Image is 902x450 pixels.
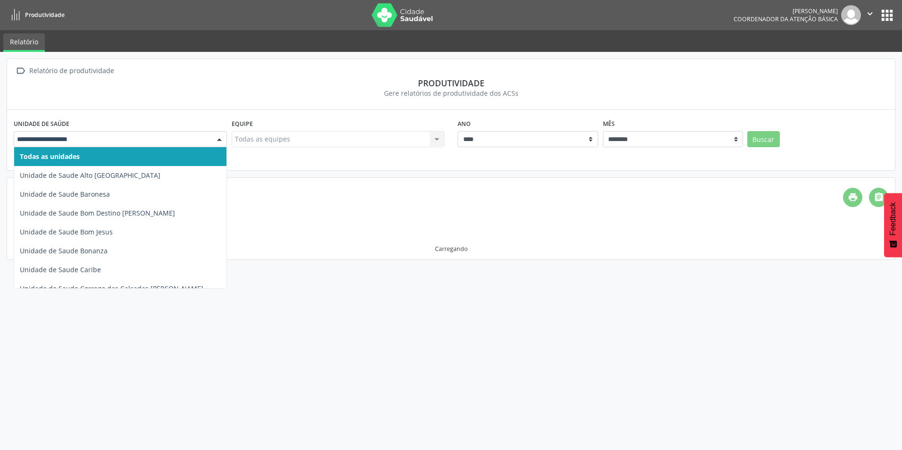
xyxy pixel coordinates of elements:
span: Todas as unidades [20,152,80,161]
span: Unidade de Saude Alto [GEOGRAPHIC_DATA] [20,171,160,180]
label: Mês [603,117,615,131]
img: img [841,5,861,25]
button: Buscar [747,131,780,147]
h4: Relatório de produtividade [14,188,843,200]
label: Ano [458,117,471,131]
div: [PERSON_NAME] [734,7,838,15]
span: Produtividade [25,11,65,19]
i:  [865,8,875,19]
span: Unidade de Saude Bom Destino [PERSON_NAME] [20,208,175,217]
div: Somente agentes ativos no mês selecionado são listados [14,203,843,213]
span: Unidade de Saude Bonanza [20,246,108,255]
span: Unidade de Saude Caribe [20,265,101,274]
button:  [861,5,879,25]
a: Produtividade [7,7,65,23]
span: Unidade de Saude Bom Jesus [20,227,113,236]
button: apps [879,7,895,24]
i:  [14,64,27,78]
div: Relatório de produtividade [27,64,116,78]
a: Relatório [3,33,45,52]
div: Gere relatórios de produtividade dos ACSs [14,88,888,98]
span: Feedback [889,202,897,235]
div: Produtividade [14,78,888,88]
label: Unidade de saúde [14,117,69,131]
a:  Relatório de produtividade [14,64,116,78]
span: Coordenador da Atenção Básica [734,15,838,23]
span: Unidade de Saude Corrego das Calcadas [PERSON_NAME] [20,284,203,293]
div: Carregando [435,245,468,253]
span: Unidade de Saude Baronesa [20,190,110,199]
label: Equipe [232,117,253,131]
button: Feedback - Mostrar pesquisa [884,193,902,257]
